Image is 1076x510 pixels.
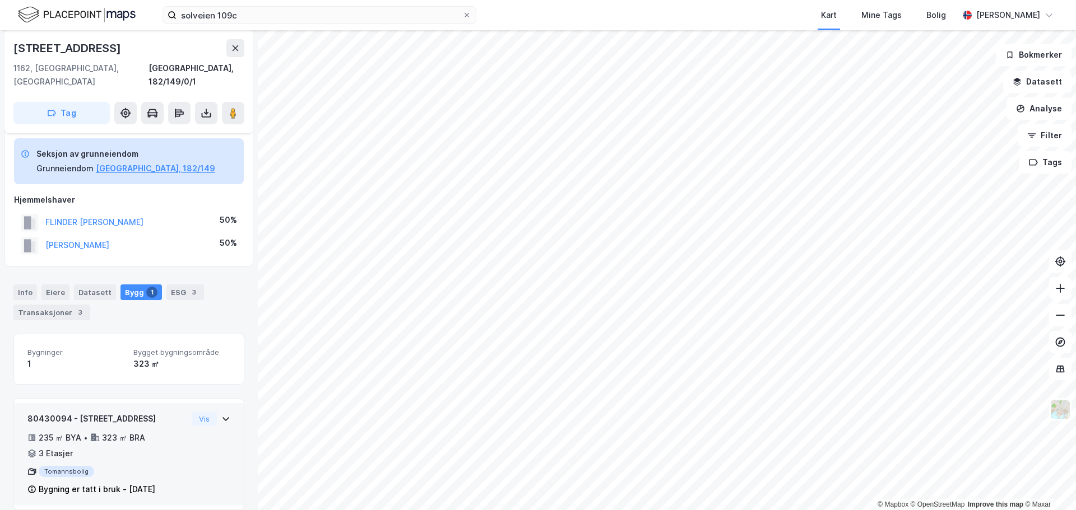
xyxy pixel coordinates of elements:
div: Transaksjoner [13,305,90,320]
div: Bygg [120,284,162,300]
div: Datasett [74,284,116,300]
a: OpenStreetMap [911,500,965,508]
button: [GEOGRAPHIC_DATA], 182/149 [96,162,215,175]
div: 323 ㎡ [133,357,230,371]
div: [GEOGRAPHIC_DATA], 182/149/0/1 [149,62,244,88]
div: Grunneiendom [36,162,94,175]
a: Mapbox [878,500,908,508]
div: 3 Etasjer [39,447,73,460]
button: Bokmerker [996,44,1072,66]
div: 1162, [GEOGRAPHIC_DATA], [GEOGRAPHIC_DATA] [13,62,149,88]
span: Bygget bygningsområde [133,348,230,357]
div: 1 [146,287,157,298]
div: Kart [821,8,837,22]
div: 3 [75,307,86,318]
div: 50% [220,213,237,227]
div: 80430094 - [STREET_ADDRESS] [27,412,187,425]
input: Søk på adresse, matrikkel, gårdeiere, leietakere eller personer [177,7,462,24]
div: 323 ㎡ BRA [102,431,145,445]
button: Tag [13,102,110,124]
div: Seksjon av grunneiendom [36,147,215,161]
div: Kontrollprogram for chat [1020,456,1076,510]
div: 50% [220,236,237,250]
img: Z [1050,399,1071,420]
img: logo.f888ab2527a4732fd821a326f86c7f29.svg [18,5,136,25]
div: 1 [27,357,124,371]
div: ESG [166,284,204,300]
div: • [84,433,88,442]
span: Bygninger [27,348,124,357]
button: Tags [1019,151,1072,174]
div: Eiere [41,284,69,300]
a: Improve this map [968,500,1023,508]
button: Vis [192,412,217,425]
div: [PERSON_NAME] [976,8,1040,22]
iframe: Chat Widget [1020,456,1076,510]
button: Datasett [1003,71,1072,93]
div: Bygning er tatt i bruk - [DATE] [39,483,155,496]
div: Bolig [926,8,946,22]
button: Filter [1018,124,1072,147]
div: 3 [188,287,200,298]
div: [STREET_ADDRESS] [13,39,123,57]
div: Hjemmelshaver [14,193,244,207]
div: 235 ㎡ BYA [39,431,81,445]
div: Mine Tags [861,8,902,22]
button: Analyse [1007,97,1072,120]
div: Info [13,284,37,300]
